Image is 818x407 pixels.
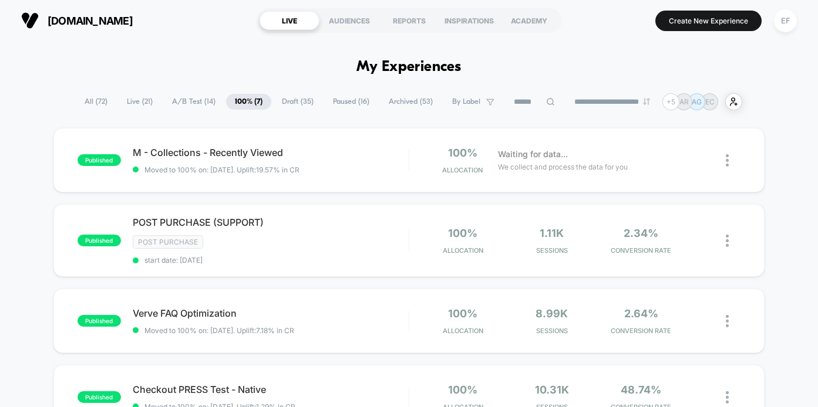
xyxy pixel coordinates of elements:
[78,391,121,403] span: published
[448,384,477,396] span: 100%
[260,11,319,30] div: LIVE
[443,327,483,335] span: Allocation
[144,326,294,335] span: Moved to 100% on: [DATE] . Uplift: 7.18% in CR
[540,227,564,239] span: 1.11k
[655,11,762,31] button: Create New Experience
[133,216,409,228] span: POST PURCHASE (SUPPORT)
[356,59,462,76] h1: My Experiences
[510,327,594,335] span: Sessions
[273,94,322,110] span: Draft ( 35 )
[600,327,683,335] span: CONVERSION RATE
[770,9,800,33] button: EF
[18,11,136,30] button: [DOMAIN_NAME]
[624,227,658,239] span: 2.34%
[726,391,729,403] img: close
[144,165,299,174] span: Moved to 100% on: [DATE] . Uplift: 19.57% in CR
[448,147,477,159] span: 100%
[78,235,121,246] span: published
[163,94,224,110] span: A/B Test ( 14 )
[452,97,480,106] span: By Label
[726,154,729,167] img: close
[226,94,271,110] span: 100% ( 7 )
[448,227,477,239] span: 100%
[448,307,477,320] span: 100%
[705,97,715,106] p: EC
[442,166,483,174] span: Allocation
[692,97,702,106] p: AG
[624,307,658,320] span: 2.64%
[643,98,650,105] img: end
[726,315,729,327] img: close
[498,161,628,172] span: We collect and process the data for you
[774,9,797,32] div: EF
[510,246,594,255] span: Sessions
[133,147,409,158] span: M - Collections - Recently Viewed
[133,235,203,249] span: Post Purchase
[679,97,689,106] p: AR
[536,307,568,320] span: 8.99k
[78,154,121,166] span: published
[443,246,483,255] span: Allocation
[118,94,161,110] span: Live ( 21 )
[78,315,121,327] span: published
[499,11,559,30] div: ACADEMY
[498,148,568,161] span: Waiting for data...
[726,235,729,247] img: close
[621,384,661,396] span: 48.74%
[133,256,409,264] span: start date: [DATE]
[535,384,569,396] span: 10.31k
[133,307,409,319] span: Verve FAQ Optimization
[133,384,409,395] span: Checkout PRESS Test - Native
[379,11,439,30] div: REPORTS
[76,94,116,110] span: All ( 72 )
[439,11,499,30] div: INSPIRATIONS
[662,93,679,110] div: + 5
[21,12,39,29] img: Visually logo
[319,11,379,30] div: AUDIENCES
[600,246,683,255] span: CONVERSION RATE
[324,94,378,110] span: Paused ( 16 )
[380,94,442,110] span: Archived ( 53 )
[48,15,133,27] span: [DOMAIN_NAME]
